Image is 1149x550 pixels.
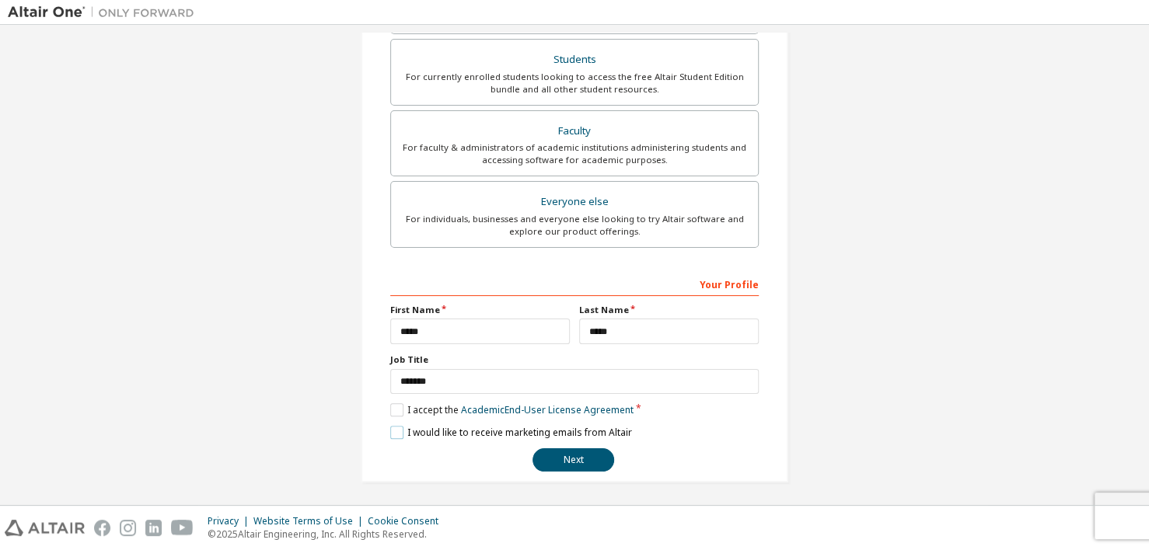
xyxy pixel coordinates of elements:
[400,141,749,166] div: For faculty & administrators of academic institutions administering students and accessing softwa...
[208,515,253,527] div: Privacy
[390,304,570,316] label: First Name
[368,515,448,527] div: Cookie Consent
[400,49,749,71] div: Students
[8,5,202,20] img: Altair One
[400,191,749,213] div: Everyone else
[253,515,368,527] div: Website Terms of Use
[390,353,759,366] label: Job Title
[171,520,194,536] img: youtube.svg
[94,520,110,536] img: facebook.svg
[579,304,759,316] label: Last Name
[208,527,448,541] p: © 2025 Altair Engineering, Inc. All Rights Reserved.
[145,520,162,536] img: linkedin.svg
[390,403,634,416] label: I accept the
[390,271,759,296] div: Your Profile
[390,426,632,439] label: I would like to receive marketing emails from Altair
[400,71,749,96] div: For currently enrolled students looking to access the free Altair Student Edition bundle and all ...
[400,120,749,142] div: Faculty
[533,448,614,472] button: Next
[400,213,749,238] div: For individuals, businesses and everyone else looking to try Altair software and explore our prod...
[5,520,85,536] img: altair_logo.svg
[461,403,634,416] a: Academic End-User License Agreement
[120,520,136,536] img: instagram.svg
